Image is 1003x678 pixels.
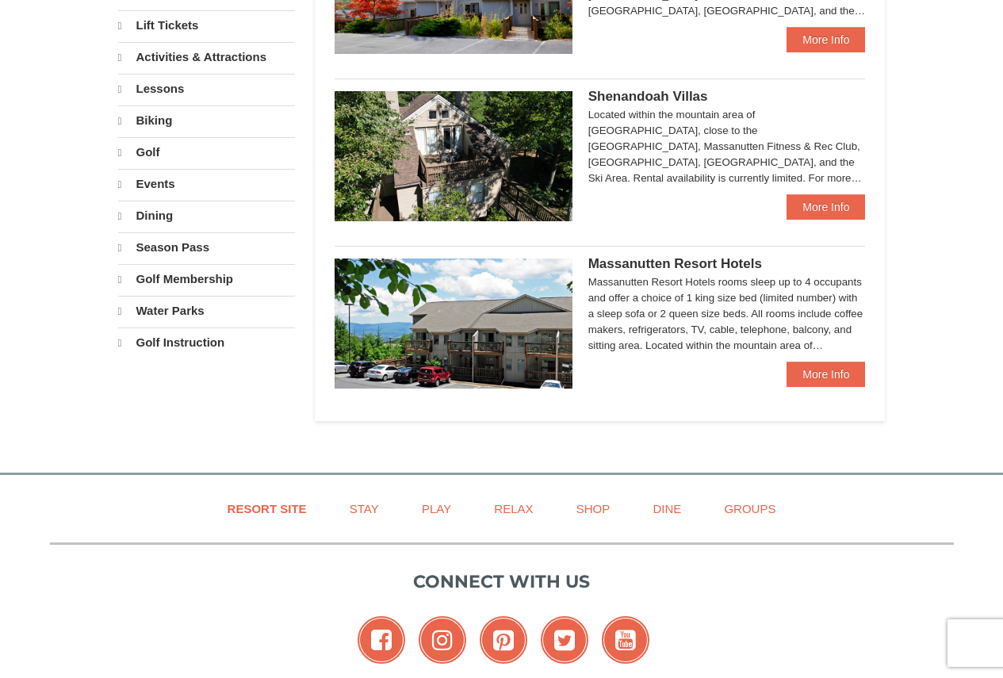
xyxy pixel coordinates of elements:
a: Stay [330,491,399,527]
a: Events [118,169,295,199]
a: Lessons [118,74,295,104]
a: Season Pass [118,232,295,262]
a: Dine [633,491,701,527]
a: Resort Site [208,491,327,527]
a: Golf Membership [118,264,295,294]
span: Massanutten Resort Hotels [588,256,762,271]
div: Located within the mountain area of [GEOGRAPHIC_DATA], close to the [GEOGRAPHIC_DATA], Massanutte... [588,107,866,186]
a: Biking [118,105,295,136]
img: 19219019-2-e70bf45f.jpg [335,91,572,221]
a: Lift Tickets [118,10,295,40]
a: Shop [557,491,630,527]
a: Golf [118,137,295,167]
div: Massanutten Resort Hotels rooms sleep up to 4 occupants and offer a choice of 1 king size bed (li... [588,274,866,354]
a: Play [402,491,471,527]
a: Relax [474,491,553,527]
a: Water Parks [118,296,295,326]
a: Groups [704,491,795,527]
a: More Info [787,362,865,387]
span: Shenandoah Villas [588,89,708,104]
p: Connect with us [50,569,954,595]
a: Activities & Attractions [118,42,295,72]
a: Golf Instruction [118,328,295,358]
a: More Info [787,27,865,52]
a: Dining [118,201,295,231]
img: 19219026-1-e3b4ac8e.jpg [335,259,572,389]
a: More Info [787,194,865,220]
